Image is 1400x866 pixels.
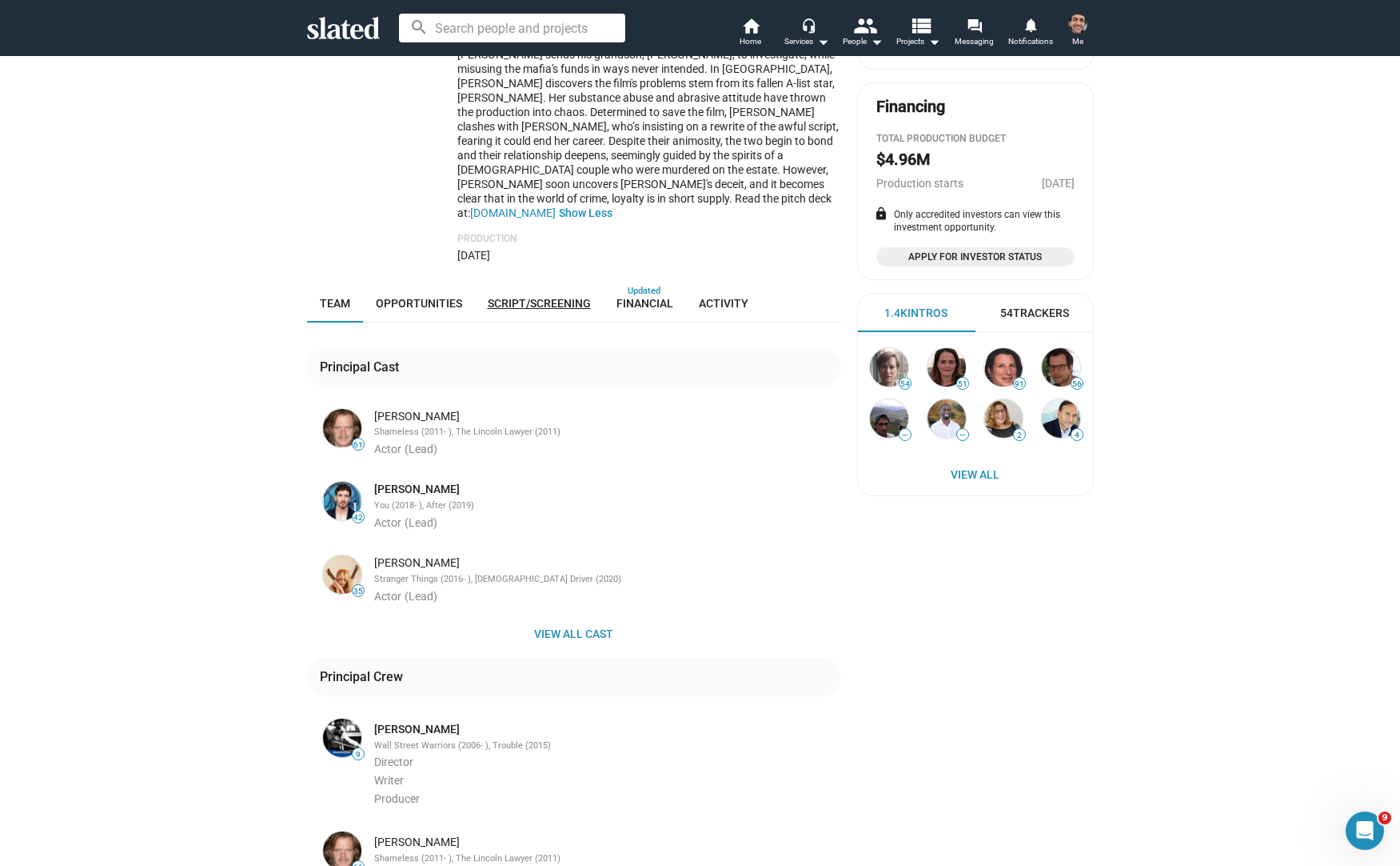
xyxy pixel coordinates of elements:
span: Producer [374,792,420,805]
a: View All [861,460,1090,489]
span: Apply for Investor Status [886,249,1065,265]
img: Sean Skelton [323,719,361,757]
button: Services [779,16,835,51]
span: 51 [957,379,968,389]
a: Financial [604,284,686,323]
mat-icon: notifications [1023,17,1038,32]
mat-icon: headset_mic [801,18,816,32]
img: Dylan Arnold [323,482,361,520]
div: Only accredited investors can view this investment opportunity. [876,209,1075,235]
a: Apply for Investor Status [876,247,1075,267]
a: [DOMAIN_NAME] [470,206,556,219]
div: Principal Crew [320,668,409,685]
span: View All [874,460,1077,489]
button: People [835,16,891,51]
span: 35 [353,587,364,596]
a: Team [307,284,363,323]
mat-icon: arrow_drop_down [867,32,886,51]
span: Actor [374,516,401,529]
a: [PERSON_NAME] [374,722,460,737]
img: Alex O... [1042,348,1080,387]
img: Alfie Rustom [1068,14,1087,34]
div: Services [784,32,829,51]
span: 9 [1378,812,1391,824]
span: [DATE] [457,249,490,262]
input: Search people and projects [399,14,625,42]
span: Me [1072,32,1083,51]
span: Actor [374,590,401,603]
mat-icon: people [852,14,875,37]
span: Notifications [1008,32,1053,51]
div: Shameless (2011- ), The Lincoln Lawyer (2011) [374,427,838,439]
span: View all cast [320,619,828,648]
img: Asit V... [1042,399,1080,438]
img: Andrew N... [927,399,966,438]
mat-icon: view_list [908,14,931,37]
div: Principal Cast [320,359,405,375]
span: Activity [699,297,748,310]
span: 56 [1071,379,1083,389]
span: (Lead) [405,443,437,455]
span: Script/Screening [488,297,591,310]
span: Team [320,297,350,310]
span: 54 [899,379,911,389]
span: Actor [374,443,401,455]
a: Messaging [947,16,1003,51]
a: Notifications [1003,16,1059,51]
span: Financial [616,297,673,310]
span: Director [374,756,413,768]
span: (Lead) [405,590,437,603]
div: 54 Trackers [1000,306,1069,321]
div: Stranger Things (2016- ), [DEMOGRAPHIC_DATA] Driver (2020) [374,574,838,586]
mat-icon: lock [874,206,888,221]
button: Show Less [559,206,612,220]
button: Projects [891,16,947,51]
mat-icon: home [741,16,760,35]
button: Alfie RustomMe [1059,11,1097,53]
img: Grace Van Dien [323,555,361,594]
div: People [843,32,883,51]
div: Total Production budget [876,133,1075,146]
span: 9 [353,750,364,760]
a: Home [723,16,779,51]
img: Alexa L. Fogel [984,348,1023,387]
a: Activity [686,284,761,323]
a: [PERSON_NAME] [374,482,460,497]
span: — [957,431,968,439]
mat-icon: forum [967,18,982,33]
span: 4 [1071,431,1083,440]
a: Script/Screening [475,284,604,323]
img: Anne Carey [870,348,908,387]
span: Opportunities [376,297,462,310]
iframe: Intercom live chat [1346,812,1384,850]
div: 1.4k Intros [884,306,947,321]
div: Financing [876,96,945,118]
mat-icon: arrow_drop_down [813,32,832,51]
div: You (2018- ), After (2019) [374,500,838,512]
img: Dev A... [870,399,908,438]
div: [PERSON_NAME] [374,555,838,571]
span: Writer [374,774,404,787]
img: Kelly A... [984,399,1023,438]
div: Shameless (2011- ), The Lincoln Lawyer (2011) [374,853,838,865]
mat-icon: arrow_drop_down [924,32,943,51]
div: Wall Street Warriors (2006- ), Trouble (2015) [374,740,838,752]
img: Alexandra Johnes [927,348,966,387]
span: Projects [896,32,940,51]
span: [DATE] [1042,177,1075,190]
span: 61 [353,440,364,450]
span: — [899,431,911,439]
button: View all cast [307,619,841,648]
span: 2 [1014,431,1025,440]
div: [PERSON_NAME] [374,409,838,424]
span: 42 [353,513,364,523]
span: Production starts [876,177,963,190]
span: 91 [1014,379,1025,389]
img: William H Macy [323,409,361,447]
span: Home [740,32,761,51]
div: [PERSON_NAME] [374,835,838,850]
span: Messaging [955,32,994,51]
span: (Lead) [405,516,437,529]
a: Opportunities [363,284,475,323]
p: Production [457,233,841,246]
